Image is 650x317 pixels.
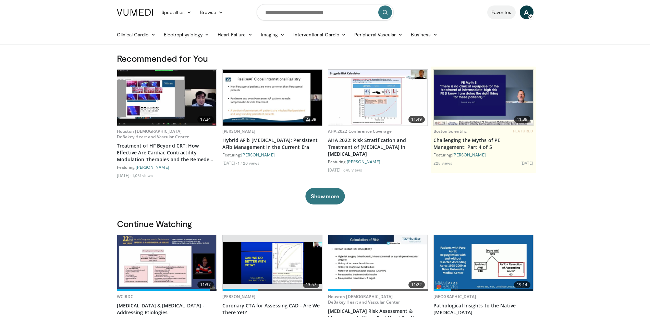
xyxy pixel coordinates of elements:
[222,152,322,157] div: Featuring:
[223,235,322,291] a: 13:57
[343,167,362,173] li: 645 views
[117,70,217,126] a: 17:34
[433,294,476,300] a: [GEOGRAPHIC_DATA]
[113,28,160,42] a: Clinical Cardio
[434,235,533,291] a: 19:14
[160,28,213,42] a: Electrophysiology
[328,137,428,157] a: AHA 2022: Risk Stratification and Treatment of [MEDICAL_DATA] in [MEDICAL_DATA]
[289,28,351,42] a: Interventional Cardio
[434,70,533,126] a: 11:39
[328,159,428,164] div: Featuring:
[117,173,132,178] li: [DATE]
[408,281,425,288] span: 11:22
[117,142,217,163] a: Treatment of HF Beyond CRT: How Effective Are Cardiac Contractility Modulation Therapies and the ...
[407,28,442,42] a: Business
[223,242,322,284] img: 34b2b9a4-89e5-4b8c-b553-8a638b61a706.620x360_q85_upscale.jpg
[222,302,322,316] a: Coronary CTA for Assessing CAD - Are We There Yet?
[196,5,227,19] a: Browse
[328,235,428,291] img: 7b2eed85-155c-4eb1-8ca4-30eaefe378ca.620x360_q85_upscale.jpg
[222,128,256,134] a: [PERSON_NAME]
[514,116,530,123] span: 11:39
[328,294,400,305] a: Houston [DEMOGRAPHIC_DATA] DeBakey Heart and Vascular Center
[117,128,189,140] a: Houston [DEMOGRAPHIC_DATA] DeBakey Heart and Vascular Center
[328,167,343,173] li: [DATE]
[433,128,467,134] a: Boston Scientific
[347,159,380,164] a: [PERSON_NAME]
[303,281,319,288] span: 13:57
[305,188,345,204] button: Show more
[520,160,534,166] li: [DATE]
[328,235,428,291] a: 11:22
[117,294,134,300] a: WCIRDC
[257,4,394,21] input: Search topics, interventions
[328,70,428,126] img: 6c5af450-5423-4d91-b934-3072d01db4f2.620x360_q85_upscale.jpg
[222,294,256,300] a: [PERSON_NAME]
[117,70,217,126] img: 3ad4d35d-aec0-4f6f-92b5-b13a50214c7d.620x360_q85_upscale.jpg
[514,281,530,288] span: 19:14
[117,302,217,316] a: [MEDICAL_DATA] & [MEDICAL_DATA] - Addressing Etiologies
[434,70,533,125] img: d5b042fb-44bd-4213-87e0-b0808e5010e8.620x360_q85_upscale.jpg
[433,137,534,151] a: Challenging the Myths of PE Management: Part 4 of 5
[513,129,533,133] span: FEATURED
[303,116,319,123] span: 22:39
[350,28,407,42] a: Peripheral Vascular
[328,128,392,134] a: AHA 2022 Conference Coverage
[241,152,275,157] a: [PERSON_NAME]
[117,164,217,170] div: Featuring:
[197,281,214,288] span: 11:37
[132,173,153,178] li: 1,031 views
[433,302,534,316] a: Pathological Insights to the Native [MEDICAL_DATA]
[257,28,289,42] a: Imaging
[117,235,217,291] a: 11:37
[222,137,322,151] a: Hybrid AFib [MEDICAL_DATA]: Persistent AFib Management in the Current Era
[117,218,534,229] h3: Continue Watching
[433,152,534,157] div: Featuring:
[222,160,237,166] li: [DATE]
[433,160,453,166] li: 228 views
[213,28,257,42] a: Heart Failure
[328,70,428,126] a: 11:49
[117,53,534,64] h3: Recommended for You
[117,235,217,291] img: 59233792-4b2e-48b5-b071-c21acd1c73e3.620x360_q85_upscale.jpg
[238,160,259,166] li: 1,420 views
[136,165,169,169] a: [PERSON_NAME]
[452,152,486,157] a: [PERSON_NAME]
[223,70,322,126] img: 430fba85-85d0-47b4-adc0-f2f3163d290d.620x360_q85_upscale.jpg
[197,116,214,123] span: 17:34
[157,5,196,19] a: Specialties
[117,9,153,16] img: VuMedi Logo
[223,70,322,126] a: 22:39
[408,116,425,123] span: 11:49
[434,235,533,291] img: 969b95b3-aa81-4afc-a63a-eaf7b34926b6.620x360_q85_upscale.jpg
[487,5,516,19] a: Favorites
[520,5,534,19] a: A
